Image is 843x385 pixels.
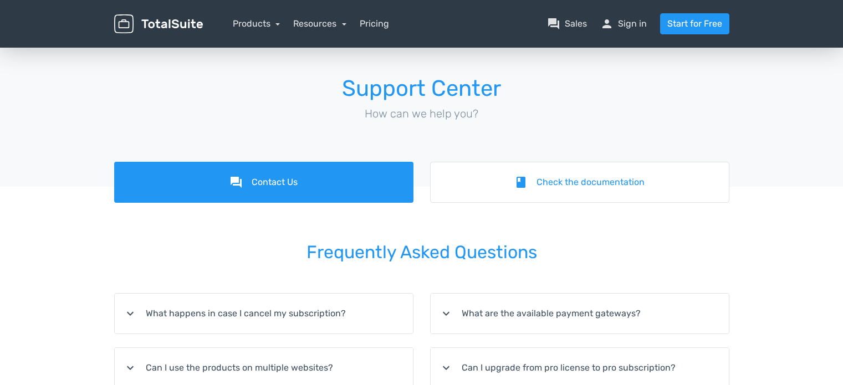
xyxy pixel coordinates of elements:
summary: expand_moreWhat happens in case I cancel my subscription? [115,294,413,333]
h2: Frequently Asked Questions [114,227,729,278]
span: question_answer [547,17,560,30]
a: Resources [293,18,346,29]
a: Pricing [360,17,389,30]
p: How can we help you? [114,105,729,122]
i: book [514,176,528,189]
summary: expand_moreWhat are the available payment gateways? [431,294,729,333]
i: expand_more [440,307,453,320]
img: TotalSuite for WordPress [114,14,203,34]
a: forumContact Us [114,162,413,203]
i: expand_more [124,307,137,320]
a: Start for Free [660,13,729,34]
span: person [600,17,614,30]
a: bookCheck the documentation [430,162,729,203]
i: expand_more [440,361,453,374]
i: forum [229,176,243,189]
i: expand_more [124,361,137,374]
a: Products [233,18,280,29]
h1: Support Center [114,76,729,101]
a: question_answerSales [547,17,587,30]
a: personSign in [600,17,647,30]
